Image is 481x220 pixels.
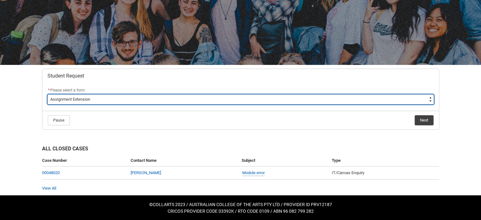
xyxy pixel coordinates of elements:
span: Student Request [47,73,84,79]
abbr: required [48,88,50,92]
th: Contact Name [128,155,239,167]
a: [PERSON_NAME] [131,170,161,175]
span: IT/Canvas Enquiry [332,170,364,175]
a: View All Cases [42,186,56,191]
th: Subject [239,155,329,167]
span: Please select a form: [50,88,86,92]
a: Module error [242,170,265,176]
button: Pause [48,115,70,125]
button: Next [415,115,434,125]
a: 00048020 [42,170,60,175]
article: Redu_Student_Request flow [42,69,439,130]
h2: All Closed Cases [42,145,439,155]
th: Case Number [42,155,128,167]
th: Type [329,155,439,167]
